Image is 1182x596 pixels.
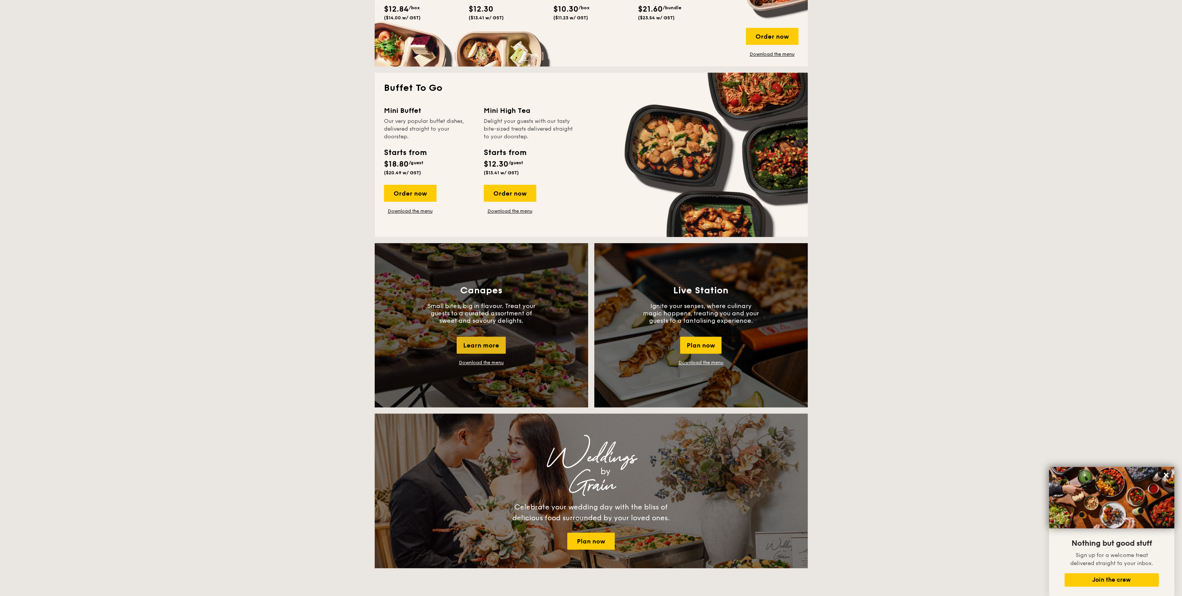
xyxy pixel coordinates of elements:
[1070,552,1153,567] span: Sign up for a welcome treat delivered straight to your inbox.
[384,5,409,14] span: $12.84
[638,5,663,14] span: $21.60
[384,208,437,214] a: Download the menu
[746,51,798,57] a: Download the menu
[663,5,681,10] span: /bundle
[469,15,504,20] span: ($13.41 w/ GST)
[384,82,798,94] h2: Buffet To Go
[457,337,506,354] div: Learn more
[578,5,590,10] span: /box
[484,208,536,214] a: Download the menu
[384,105,474,116] div: Mini Buffet
[484,170,519,175] span: ($13.41 w/ GST)
[460,285,502,296] h3: Canapes
[643,302,759,324] p: Ignite your senses, where culinary magic happens, treating you and your guests to a tantalising e...
[673,285,728,296] h3: Live Station
[484,160,508,169] span: $12.30
[409,160,423,165] span: /guest
[1064,573,1159,587] button: Join the crew
[384,185,437,202] div: Order now
[553,15,588,20] span: ($11.23 w/ GST)
[384,117,474,141] div: Our very popular buffet dishes, delivered straight to your doorstep.
[469,5,493,14] span: $12.30
[638,15,675,20] span: ($23.54 w/ GST)
[484,117,574,141] div: Delight your guests with our tasty bite-sized treats delivered straight to your doorstep.
[1071,539,1152,548] span: Nothing but good stuff
[484,105,574,116] div: Mini High Tea
[423,302,539,324] p: Small bites, big in flavour. Treat your guests to a curated assortment of sweet and savoury delig...
[384,147,426,158] div: Starts from
[484,147,526,158] div: Starts from
[746,28,798,45] div: Order now
[384,160,409,169] span: $18.80
[384,15,421,20] span: ($14.00 w/ GST)
[504,502,678,523] div: Celebrate your wedding day with the bliss of delicious food surrounded by your loved ones.
[553,5,578,14] span: $10.30
[409,5,420,10] span: /box
[443,479,740,492] div: Grain
[680,337,721,354] div: Plan now
[459,360,504,365] a: Download the menu
[384,170,421,175] span: ($20.49 w/ GST)
[1049,467,1174,528] img: DSC07876-Edit02-Large.jpeg
[679,360,723,365] a: Download the menu
[484,185,536,202] div: Order now
[443,451,740,465] div: Weddings
[1160,469,1172,481] button: Close
[567,533,615,550] a: Plan now
[508,160,523,165] span: /guest
[471,465,740,479] div: by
